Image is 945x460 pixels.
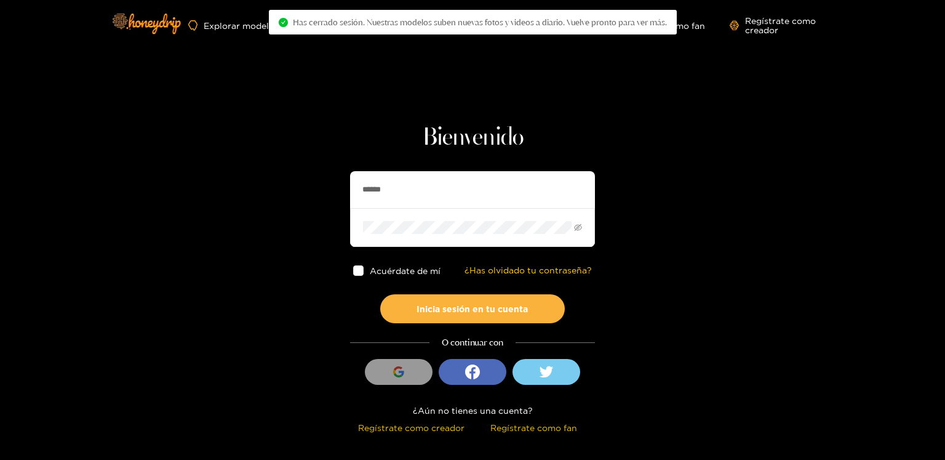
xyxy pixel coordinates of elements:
[574,224,582,232] span: ojo invisible
[188,20,279,31] a: Explorar modelos
[745,16,816,34] font: Regístrate como creador
[417,304,528,313] font: Inicia sesión en tu cuenta
[490,423,577,432] font: Regístrate como fan
[730,16,842,34] a: Regístrate como creador
[413,406,533,415] font: ¿Aún no tienes una cuenta?
[465,265,592,275] font: ¿Has olvidado tu contraseña?
[358,423,465,432] font: Regístrate como creador
[380,294,565,323] button: Inicia sesión en tu cuenta
[422,126,524,150] font: Bienvenido
[279,18,288,27] span: círculo de control
[204,21,279,30] font: Explorar modelos
[442,337,503,348] font: O continuar con
[293,17,667,27] font: Has cerrado sesión. Nuestras modelos suben nuevas fotos y videos a diario. Vuelve pronto para ver...
[370,266,441,275] font: Acuérdate de mí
